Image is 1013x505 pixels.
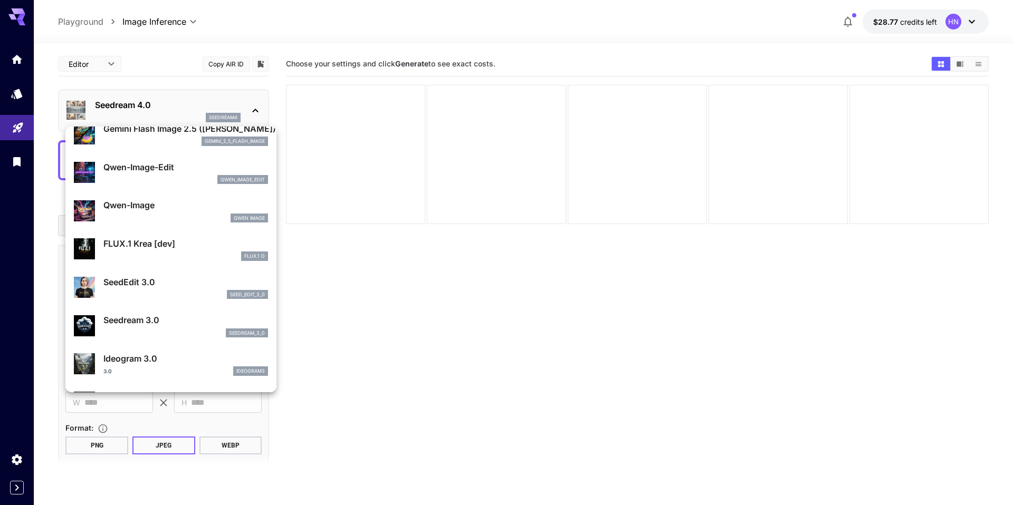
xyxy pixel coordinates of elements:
[103,367,112,375] p: 3.0
[74,348,268,380] div: Ideogram 3.03.0ideogram3
[74,309,268,342] div: Seedream 3.0seedream_3_0
[244,252,265,260] p: FLUX.1 D
[103,161,268,173] p: Qwen-Image-Edit
[103,237,268,250] p: FLUX.1 Krea [dev]
[960,454,1013,505] iframe: Chat Widget
[74,118,268,150] div: Gemini Flash Image 2.5 ([PERSON_NAME])gemini_2_5_flash_image
[221,176,265,183] p: qwen_image_edit
[103,199,268,211] p: Qwen-Image
[103,276,268,288] p: SeedEdit 3.0
[74,157,268,189] div: Qwen-Image-Editqwen_image_edit
[205,138,265,145] p: gemini_2_5_flash_image
[74,195,268,227] div: Qwen-ImageQwen Image
[74,386,268,419] div: Ideogram 3.0 Remix
[74,233,268,265] div: FLUX.1 Krea [dev]FLUX.1 D
[230,291,265,298] p: seed_edit_3_0
[103,122,268,135] p: Gemini Flash Image 2.5 ([PERSON_NAME])
[236,367,265,375] p: ideogram3
[234,215,265,222] p: Qwen Image
[103,314,268,326] p: Seedream 3.0
[74,271,268,304] div: SeedEdit 3.0seed_edit_3_0
[103,352,268,365] p: Ideogram 3.0
[103,391,268,403] p: Ideogram 3.0 Remix
[229,329,265,337] p: seedream_3_0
